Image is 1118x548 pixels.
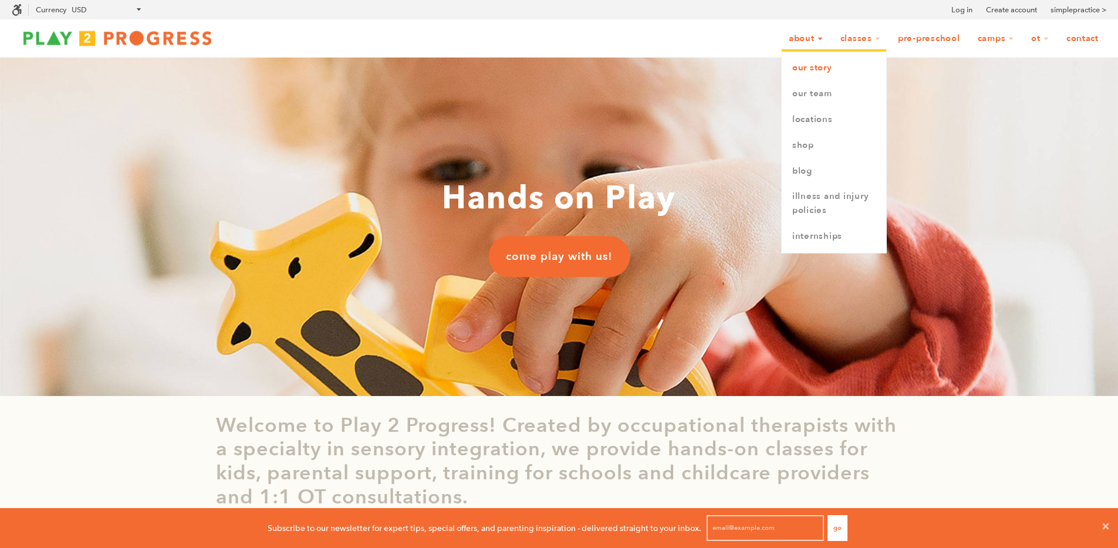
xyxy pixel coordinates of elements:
label: Currency [36,5,66,14]
p: Subscribe to our newsletter for expert tips, special offers, and parenting inspiration - delivere... [268,522,701,535]
span: come play with us! [506,249,612,264]
a: Create account [986,4,1037,16]
a: simplepractice > [1051,4,1106,16]
a: Illness and Injury Policies [782,184,886,224]
a: Internships [782,224,886,249]
a: About [781,28,830,50]
a: Contact [1059,28,1106,50]
a: Our Story [782,55,886,81]
a: Camps [970,28,1022,50]
a: Locations [782,107,886,133]
a: Classes [833,28,888,50]
a: OT [1024,28,1056,50]
a: Pre-Preschool [890,28,968,50]
a: Our Team [782,81,886,107]
a: come play with us! [488,236,630,277]
img: Play2Progress logo [12,26,223,50]
input: email@example.com [707,515,824,541]
p: Welcome to Play 2 Progress! Created by occupational therapists with a specialty in sensory integr... [216,414,903,509]
a: Log in [951,4,972,16]
button: Go [827,515,847,541]
a: Shop [782,133,886,158]
a: Blog [782,158,886,184]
